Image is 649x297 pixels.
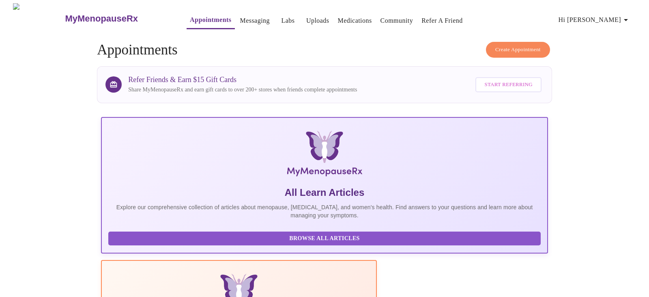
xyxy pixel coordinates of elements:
span: Start Referring [484,80,532,89]
p: Share MyMenopauseRx and earn gift cards to over 200+ stores when friends complete appointments [128,86,357,94]
button: Uploads [303,13,333,29]
button: Medications [334,13,375,29]
a: Start Referring [473,73,543,96]
button: Start Referring [475,77,541,92]
a: Medications [337,15,372,26]
p: Explore our comprehensive collection of articles about menopause, [MEDICAL_DATA], and women's hea... [108,203,541,219]
button: Messaging [237,13,273,29]
button: Refer a Friend [418,13,466,29]
a: Appointments [190,14,231,26]
button: Browse All Articles [108,232,541,246]
a: Community [380,15,413,26]
a: MyMenopauseRx [64,4,170,33]
button: Hi [PERSON_NAME] [555,12,634,28]
h5: All Learn Articles [108,186,541,199]
a: Messaging [240,15,270,26]
a: Refer a Friend [421,15,463,26]
span: Create Appointment [495,45,541,54]
a: Uploads [306,15,329,26]
a: Browse All Articles [108,234,543,241]
button: Create Appointment [486,42,550,58]
span: Browse All Articles [116,234,533,244]
button: Appointments [187,12,234,29]
button: Labs [275,13,301,29]
h3: Refer Friends & Earn $15 Gift Cards [128,76,357,84]
button: Community [377,13,417,29]
h3: MyMenopauseRx [65,13,138,24]
h4: Appointments [97,42,552,58]
img: MyMenopauseRx Logo [13,3,64,34]
a: Labs [281,15,294,26]
span: Hi [PERSON_NAME] [559,14,631,26]
img: MyMenopauseRx Logo [176,131,474,180]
